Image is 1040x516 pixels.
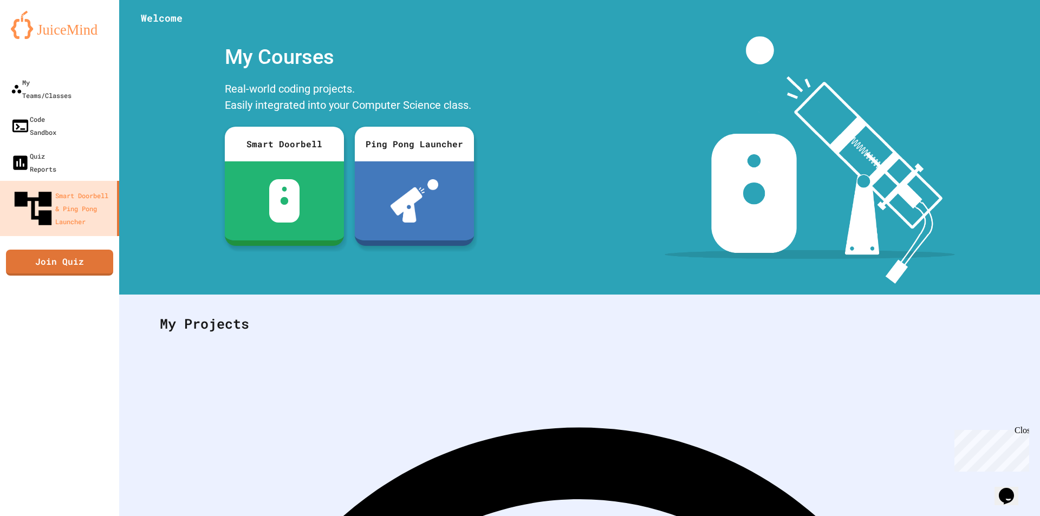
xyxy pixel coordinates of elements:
[391,179,439,223] img: ppl-with-ball.png
[994,473,1029,505] iframe: chat widget
[219,36,479,78] div: My Courses
[11,149,56,175] div: Quiz Reports
[6,250,113,276] a: Join Quiz
[11,113,56,139] div: Code Sandbox
[11,11,108,39] img: logo-orange.svg
[149,303,1010,345] div: My Projects
[11,186,113,231] div: Smart Doorbell & Ping Pong Launcher
[11,76,71,102] div: My Teams/Classes
[355,127,474,161] div: Ping Pong Launcher
[665,36,955,284] img: banner-image-my-projects.png
[950,426,1029,472] iframe: chat widget
[225,127,344,161] div: Smart Doorbell
[269,179,300,223] img: sdb-white.svg
[219,78,479,119] div: Real-world coding projects. Easily integrated into your Computer Science class.
[4,4,75,69] div: Chat with us now!Close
